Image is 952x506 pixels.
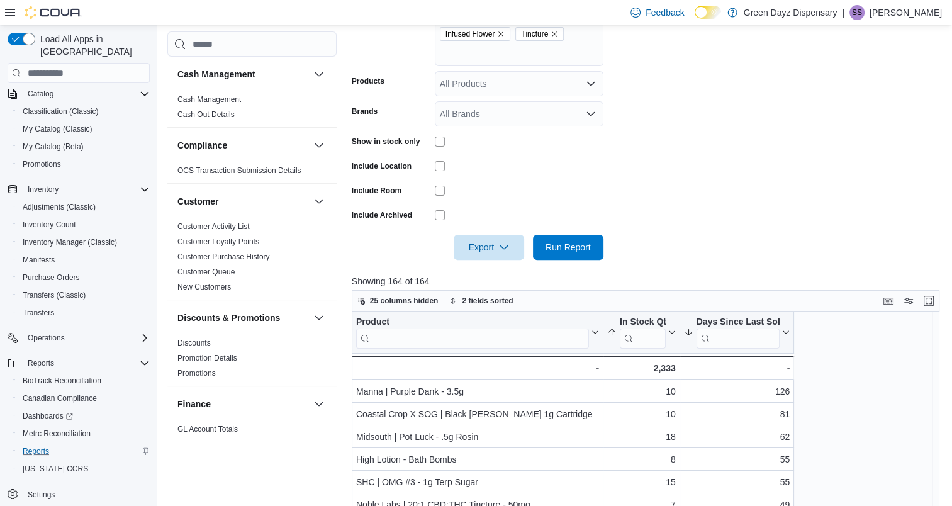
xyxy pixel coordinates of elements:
[352,275,946,288] p: Showing 164 of 164
[18,373,150,388] span: BioTrack Reconciliation
[881,293,896,308] button: Keyboard shortcuts
[696,317,780,349] div: Days Since Last Sold
[177,424,238,434] span: GL Account Totals
[177,339,211,347] a: Discounts
[18,200,150,215] span: Adjustments (Classic)
[177,110,235,120] span: Cash Out Details
[445,28,495,40] span: Infused Flower
[28,89,53,99] span: Catalog
[356,317,599,349] button: Product
[3,181,155,198] button: Inventory
[23,273,80,283] span: Purchase Orders
[3,354,155,372] button: Reports
[13,233,155,251] button: Inventory Manager (Classic)
[18,139,89,154] a: My Catalog (Beta)
[18,461,150,476] span: Washington CCRS
[18,426,96,441] a: Metrc Reconciliation
[23,159,61,169] span: Promotions
[177,338,211,348] span: Discounts
[607,361,676,376] div: 2,333
[177,369,216,378] a: Promotions
[23,182,150,197] span: Inventory
[177,398,211,410] h3: Finance
[13,198,155,216] button: Adjustments (Classic)
[177,252,270,261] a: Customer Purchase History
[18,200,101,215] a: Adjustments (Classic)
[18,461,93,476] a: [US_STATE] CCRS
[352,293,444,308] button: 25 columns hidden
[18,104,104,119] a: Classification (Classic)
[23,356,150,371] span: Reports
[311,67,327,82] button: Cash Management
[177,312,309,324] button: Discounts & Promotions
[683,361,790,376] div: -
[167,422,337,457] div: Finance
[23,376,101,386] span: BioTrack Reconciliation
[18,270,85,285] a: Purchase Orders
[18,444,150,459] span: Reports
[18,444,54,459] a: Reports
[849,5,865,20] div: Scott Swanner
[646,6,684,19] span: Feedback
[28,333,65,343] span: Operations
[352,210,412,220] label: Include Archived
[533,235,603,260] button: Run Report
[352,76,384,86] label: Products
[23,202,96,212] span: Adjustments (Classic)
[23,487,60,502] a: Settings
[18,235,150,250] span: Inventory Manager (Classic)
[497,30,505,38] button: Remove Infused Flower from selection in this group
[13,460,155,478] button: [US_STATE] CCRS
[177,252,270,262] span: Customer Purchase History
[177,195,218,208] h3: Customer
[18,391,150,406] span: Canadian Compliance
[18,252,60,267] a: Manifests
[3,329,155,347] button: Operations
[177,94,241,104] span: Cash Management
[13,251,155,269] button: Manifests
[311,396,327,412] button: Finance
[28,490,55,500] span: Settings
[18,104,150,119] span: Classification (Classic)
[23,255,55,265] span: Manifests
[852,5,862,20] span: SS
[356,407,599,422] div: Coastal Crop X SOG | Black [PERSON_NAME] 1g Cartridge
[177,166,301,176] span: OCS Transaction Submission Details
[18,408,78,424] a: Dashboards
[23,486,150,502] span: Settings
[177,110,235,119] a: Cash Out Details
[311,194,327,209] button: Customer
[607,475,676,490] div: 15
[356,361,599,376] div: -
[18,217,150,232] span: Inventory Count
[177,283,231,291] a: New Customers
[23,356,59,371] button: Reports
[3,485,155,503] button: Settings
[23,411,73,421] span: Dashboards
[586,79,596,89] button: Open list of options
[370,296,439,306] span: 25 columns hidden
[352,106,378,116] label: Brands
[13,216,155,233] button: Inventory Count
[356,429,599,444] div: Midsouth | Pot Luck - .5g Rosin
[177,368,216,378] span: Promotions
[177,195,309,208] button: Customer
[177,139,227,152] h3: Compliance
[521,28,548,40] span: Tincture
[444,293,518,308] button: 2 fields sorted
[18,288,150,303] span: Transfers (Classic)
[18,157,150,172] span: Promotions
[23,429,91,439] span: Metrc Reconciliation
[23,86,59,101] button: Catalog
[177,139,309,152] button: Compliance
[177,353,237,363] span: Promotion Details
[167,219,337,300] div: Customer
[696,317,780,329] div: Days Since Last Sold
[177,68,309,81] button: Cash Management
[23,237,117,247] span: Inventory Manager (Classic)
[683,407,790,422] div: 81
[515,27,564,41] span: Tincture
[177,398,309,410] button: Finance
[356,475,599,490] div: SHC | OMG #3 - 1g Terp Sugar
[356,384,599,399] div: Manna | Purple Dank - 3.5g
